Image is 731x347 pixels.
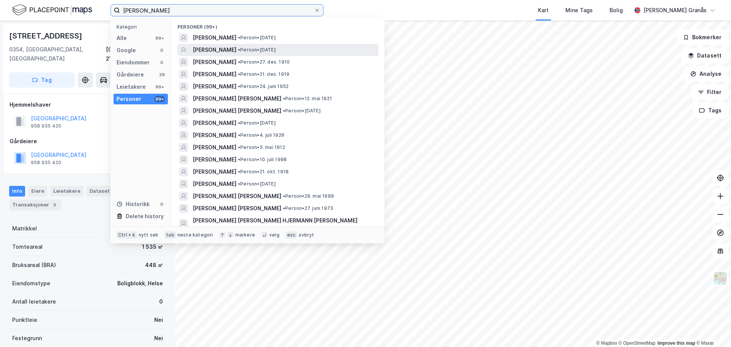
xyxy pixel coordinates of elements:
[238,132,240,138] span: •
[193,33,236,42] span: [PERSON_NAME]
[238,144,285,150] span: Person • 5. mai 1912
[159,59,165,66] div: 0
[117,279,163,288] div: Boligblokk, Helse
[193,225,195,231] span: •
[238,157,287,163] span: Person • 10. juli 1998
[619,341,656,346] a: OpenStreetMap
[159,47,165,53] div: 0
[193,70,236,79] span: [PERSON_NAME]
[120,5,314,16] input: Søk på adresse, matrikkel, gårdeiere, leietakere eller personer
[538,6,549,15] div: Kart
[238,169,289,175] span: Person • 21. okt. 1918
[117,58,150,67] div: Eiendommer
[50,186,83,197] div: Leietakere
[117,200,150,209] div: Historikk
[117,82,146,91] div: Leietakere
[238,47,276,53] span: Person • [DATE]
[238,169,240,174] span: •
[193,94,281,103] span: [PERSON_NAME] [PERSON_NAME]
[283,108,321,114] span: Person • [DATE]
[154,334,163,343] div: Nei
[117,24,168,30] div: Kategori
[193,225,230,231] span: Person • [DATE]
[117,70,144,79] div: Gårdeiere
[193,216,358,225] span: [PERSON_NAME] [PERSON_NAME] HJERMANN [PERSON_NAME]
[238,181,240,187] span: •
[12,242,43,251] div: Tomteareal
[51,201,58,209] div: 3
[86,186,115,197] div: Datasett
[31,123,61,129] div: 958 935 420
[691,85,728,100] button: Filter
[193,131,236,140] span: [PERSON_NAME]
[238,59,290,65] span: Person • 27. des. 1910
[238,120,276,126] span: Person • [DATE]
[9,200,61,210] div: Transaksjoner
[142,242,163,251] div: 1 535 ㎡
[12,224,37,233] div: Matrikkel
[283,205,333,211] span: Person • 27. juni 1973
[10,100,166,109] div: Hjemmelshaver
[238,83,240,89] span: •
[238,120,240,126] span: •
[193,118,236,128] span: [PERSON_NAME]
[154,96,165,102] div: 99+
[693,310,731,347] iframe: Chat Widget
[193,167,236,176] span: [PERSON_NAME]
[283,108,285,114] span: •
[677,30,728,45] button: Bokmerker
[238,144,240,150] span: •
[298,232,314,238] div: avbryt
[238,59,240,65] span: •
[283,193,285,199] span: •
[610,6,623,15] div: Bolig
[159,201,165,207] div: 0
[117,46,136,55] div: Google
[12,315,37,325] div: Punktleie
[159,297,163,306] div: 0
[12,334,42,343] div: Festegrunn
[193,143,236,152] span: [PERSON_NAME]
[596,341,617,346] a: Mapbox
[643,6,707,15] div: [PERSON_NAME] Granås
[10,137,166,146] div: Gårdeiere
[684,66,728,82] button: Analyse
[145,261,163,270] div: 448 ㎡
[177,232,213,238] div: neste kategori
[9,72,75,88] button: Tag
[117,34,127,43] div: Alle
[713,271,728,286] img: Z
[238,181,276,187] span: Person • [DATE]
[193,45,236,54] span: [PERSON_NAME]
[154,315,163,325] div: Nei
[238,83,289,90] span: Person • 24. juni 1952
[283,205,285,211] span: •
[238,71,289,77] span: Person • 21. des. 1919
[12,261,56,270] div: Bruksareal (BRA)
[269,232,279,238] div: velg
[238,132,284,138] span: Person • 4. juli 1926
[193,58,236,67] span: [PERSON_NAME]
[235,232,255,238] div: markere
[193,179,236,189] span: [PERSON_NAME]
[238,35,276,41] span: Person • [DATE]
[28,186,47,197] div: Eiere
[159,72,165,78] div: 29
[193,82,236,91] span: [PERSON_NAME]
[193,106,281,115] span: [PERSON_NAME] [PERSON_NAME]
[9,30,84,42] div: [STREET_ADDRESS]
[193,155,236,164] span: [PERSON_NAME]
[9,186,25,197] div: Info
[193,204,281,213] span: [PERSON_NAME] [PERSON_NAME]
[9,45,106,63] div: 0354, [GEOGRAPHIC_DATA], [GEOGRAPHIC_DATA]
[171,18,385,32] div: Personer (99+)
[31,160,61,166] div: 958 935 420
[193,192,281,201] span: [PERSON_NAME] [PERSON_NAME]
[283,96,332,102] span: Person • 12. mai 1921
[283,193,334,199] span: Person • 29. mai 1999
[283,96,285,101] span: •
[12,279,50,288] div: Eiendomstype
[693,103,728,118] button: Tags
[117,231,137,239] div: Ctrl + k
